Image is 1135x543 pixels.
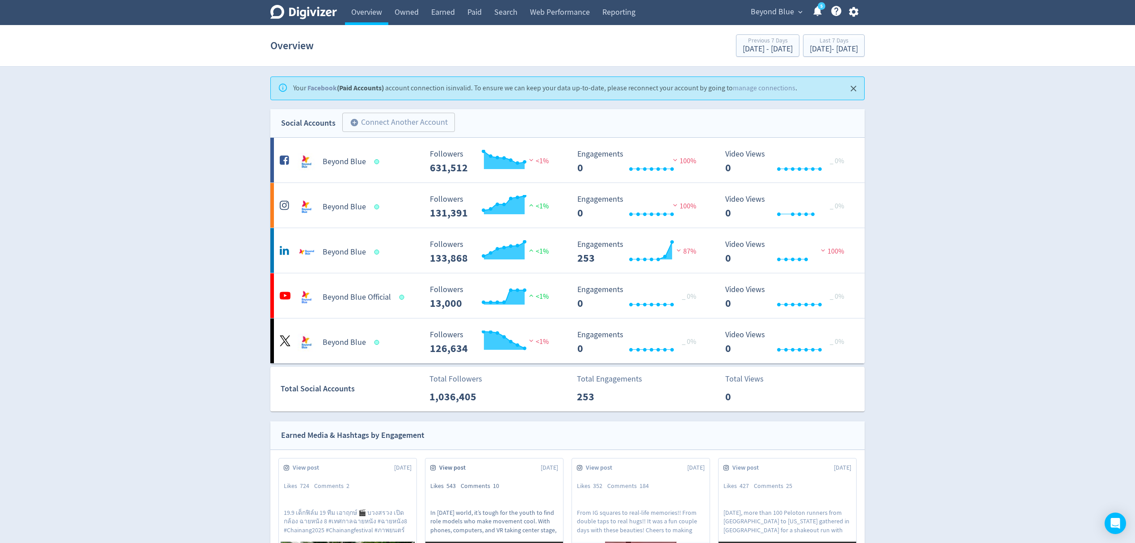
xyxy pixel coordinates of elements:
[721,195,855,219] svg: Video Views 0
[270,138,865,182] a: Beyond Blue undefinedBeyond Blue Followers 631,512 Followers 631,512 <1% Engagements 0 Engagement...
[736,34,799,57] button: Previous 7 Days[DATE] - [DATE]
[830,292,844,301] span: _ 0%
[607,482,654,491] div: Comments
[425,195,559,219] svg: Followers 131,391
[573,150,707,174] svg: Engagements 0
[830,157,844,165] span: _ 0%
[425,331,559,354] svg: Followers ---
[293,463,324,472] span: View post
[639,482,649,490] span: 184
[674,247,683,254] img: negative-performance.svg
[830,202,844,211] span: _ 0%
[527,157,549,165] span: <1%
[573,240,707,264] svg: Engagements 253
[270,31,314,60] h1: Overview
[298,334,315,352] img: Beyond Blue undefined
[721,285,855,309] svg: Video Views 0
[527,247,549,256] span: <1%
[493,482,499,490] span: 10
[740,482,749,490] span: 427
[834,463,851,472] span: [DATE]
[323,337,366,348] h5: Beyond Blue
[687,463,705,472] span: [DATE]
[323,202,366,212] h5: Beyond Blue
[721,240,855,264] svg: Video Views 0
[350,118,359,127] span: add_circle
[674,247,696,256] span: 87%
[374,340,382,345] span: Data last synced: 24 Sep 2025, 1:02pm (AEST)
[577,373,642,385] p: Total Engagements
[751,5,794,19] span: Beyond Blue
[593,482,602,490] span: 352
[429,373,482,385] p: Total Followers
[743,38,793,45] div: Previous 7 Days
[721,150,855,174] svg: Video Views 0
[374,250,382,255] span: Data last synced: 23 Sep 2025, 7:02pm (AEST)
[527,337,549,346] span: <1%
[577,509,705,534] p: From IG squares to real-life memories!! From double taps to real hugs!! It was a fun couple days ...
[394,463,412,472] span: [DATE]
[270,183,865,228] a: Beyond Blue undefinedBeyond Blue Followers 131,391 Followers 131,391 <1% Engagements 0 Engagement...
[527,292,536,299] img: positive-performance.svg
[819,247,844,256] span: 100%
[721,331,855,354] svg: Video Views 0
[577,482,607,491] div: Likes
[298,153,315,171] img: Beyond Blue undefined
[425,240,559,264] svg: Followers 133,868
[314,482,354,491] div: Comments
[270,228,865,273] a: Beyond Blue undefinedBeyond Blue Followers 133,868 Followers 133,868 <1% Engagements 253 Engageme...
[733,84,795,93] a: manage connections
[336,114,455,132] a: Connect Another Account
[846,81,861,96] button: Close
[439,463,471,472] span: View post
[1105,513,1126,534] div: Open Intercom Messenger
[527,337,536,344] img: negative-performance.svg
[754,482,797,491] div: Comments
[803,34,865,57] button: Last 7 Days[DATE]- [DATE]
[430,509,558,534] p: In [DATE] world, it’s tough for the youth to find role models who make movement cool. With phones...
[270,318,865,363] a: Beyond Blue undefinedBeyond Blue Followers --- Followers 126,634 <1% Engagements 0 Engagements 0 ...
[284,509,412,534] p: 19.9 เด็กฟิล์ม 19 ทีม เอาฤกษ์ 🎬 บวงสรวง เปิดกล้อง ฉายหนัง 8 #เทศกาลฉายหนัง #ฉายหนัง8 #Chainang202...
[374,204,382,209] span: Data last synced: 23 Sep 2025, 7:02pm (AEST)
[298,198,315,216] img: Beyond Blue undefined
[284,482,314,491] div: Likes
[830,337,844,346] span: _ 0%
[527,202,536,208] img: positive-performance.svg
[298,243,315,261] img: Beyond Blue undefined
[298,288,315,306] img: Beyond Blue Official undefined
[346,482,349,490] span: 2
[573,195,707,219] svg: Engagements 0
[671,202,680,208] img: negative-performance.svg
[723,482,754,491] div: Likes
[399,295,407,300] span: Data last synced: 24 Sep 2025, 7:02am (AEST)
[307,83,337,93] a: Facebook
[342,113,455,132] button: Connect Another Account
[323,292,391,303] h5: Beyond Blue Official
[810,45,858,53] div: [DATE] - [DATE]
[527,247,536,254] img: positive-performance.svg
[374,159,382,164] span: Data last synced: 24 Sep 2025, 1:01am (AEST)
[786,482,792,490] span: 25
[671,157,696,165] span: 100%
[527,157,536,163] img: negative-performance.svg
[810,38,858,45] div: Last 7 Days
[725,373,777,385] p: Total Views
[682,292,696,301] span: _ 0%
[270,273,865,318] a: Beyond Blue Official undefinedBeyond Blue Official Followers 13,000 Followers 13,000 <1% Engageme...
[682,337,696,346] span: _ 0%
[819,247,828,254] img: negative-performance.svg
[281,382,423,395] div: Total Social Accounts
[307,83,384,93] strong: (Paid Accounts)
[725,389,777,405] p: 0
[425,285,559,309] svg: Followers 13,000
[541,463,558,472] span: [DATE]
[281,117,336,130] div: Social Accounts
[446,482,456,490] span: 543
[323,247,366,258] h5: Beyond Blue
[300,482,309,490] span: 724
[429,389,481,405] p: 1,036,405
[430,482,461,491] div: Likes
[573,285,707,309] svg: Engagements 0
[743,45,793,53] div: [DATE] - [DATE]
[671,202,696,211] span: 100%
